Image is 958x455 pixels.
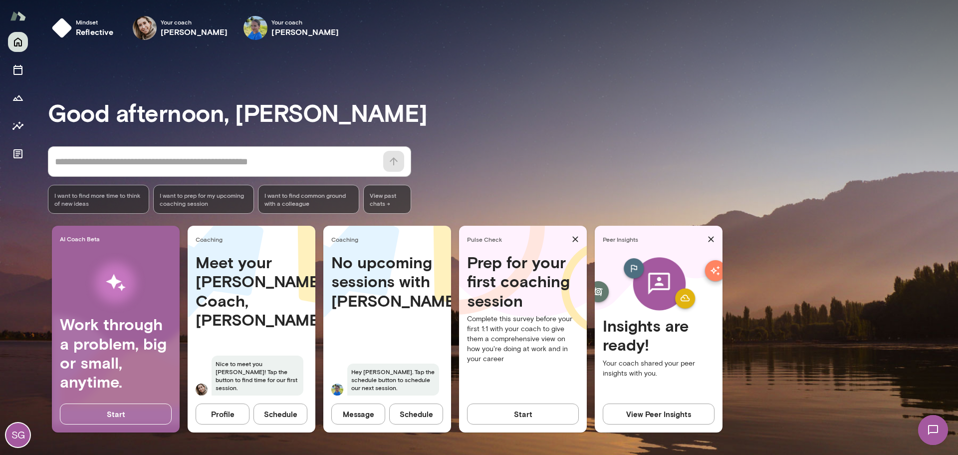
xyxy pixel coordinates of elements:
[133,16,157,40] img: Laura Demuth
[331,384,343,396] img: Lauren Gambee Gambee
[8,32,28,52] button: Home
[237,12,346,44] div: Lauren GambeeYour coach[PERSON_NAME]
[6,423,30,447] div: SG
[212,356,303,396] span: Nice to meet you [PERSON_NAME]! Tap the button to find time for our first session.
[54,191,143,207] span: I want to find more time to think of new ideas
[161,18,228,26] span: Your coach
[603,359,715,379] p: Your coach shared your peer insights with you.
[467,253,579,310] h4: Prep for your first coaching session
[8,116,28,136] button: Insights
[331,253,443,310] h4: No upcoming sessions with [PERSON_NAME]
[258,185,359,214] div: I want to find common ground with a colleague
[253,404,307,425] button: Schedule
[603,404,715,425] button: View Peer Insights
[610,253,708,316] img: peer-insights
[48,12,122,44] button: Mindsetreflective
[389,404,443,425] button: Schedule
[264,191,353,207] span: I want to find common ground with a colleague
[196,235,311,243] span: Coaching
[76,18,114,26] span: Mindset
[60,235,176,243] span: AI Coach Beta
[60,404,172,425] button: Start
[48,98,958,126] h3: Good afternoon, [PERSON_NAME]
[161,26,228,38] h6: [PERSON_NAME]
[126,12,235,44] div: Laura DemuthYour coach[PERSON_NAME]
[603,235,704,243] span: Peer Insights
[363,185,411,214] span: View past chats ->
[60,315,172,392] h4: Work through a problem, big or small, anytime.
[196,253,307,330] h4: Meet your [PERSON_NAME] Coach, [PERSON_NAME]
[52,18,72,38] img: mindset
[160,191,248,207] span: I want to prep for my upcoming coaching session
[271,26,339,38] h6: [PERSON_NAME]
[196,404,249,425] button: Profile
[467,314,579,364] p: Complete this survey before your first 1:1 with your coach to give them a comprehensive view on h...
[331,235,447,243] span: Coaching
[243,16,267,40] img: Lauren Gambee
[467,235,568,243] span: Pulse Check
[76,26,114,38] h6: reflective
[8,88,28,108] button: Growth Plan
[196,384,208,396] img: Laura Demuth Demuth
[467,404,579,425] button: Start
[347,364,439,396] span: Hey [PERSON_NAME]. Tap the schedule button to schedule our next session.
[8,144,28,164] button: Documents
[603,316,715,355] h4: Insights are ready!
[8,60,28,80] button: Sessions
[153,185,254,214] div: I want to prep for my upcoming coaching session
[331,404,385,425] button: Message
[48,185,149,214] div: I want to find more time to think of new ideas
[10,6,26,25] img: Mento
[271,18,339,26] span: Your coach
[71,251,160,315] img: AI Workflows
